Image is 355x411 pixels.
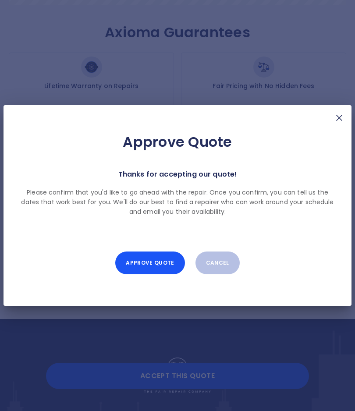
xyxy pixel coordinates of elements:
h2: Approve Quote [18,133,337,151]
p: Thanks for accepting our quote! [118,168,237,181]
button: Cancel [195,252,240,274]
button: Approve Quote [115,252,185,274]
p: Please confirm that you'd like to go ahead with the repair. Once you confirm, you can tell us the... [18,188,337,216]
img: X Mark [334,113,344,123]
